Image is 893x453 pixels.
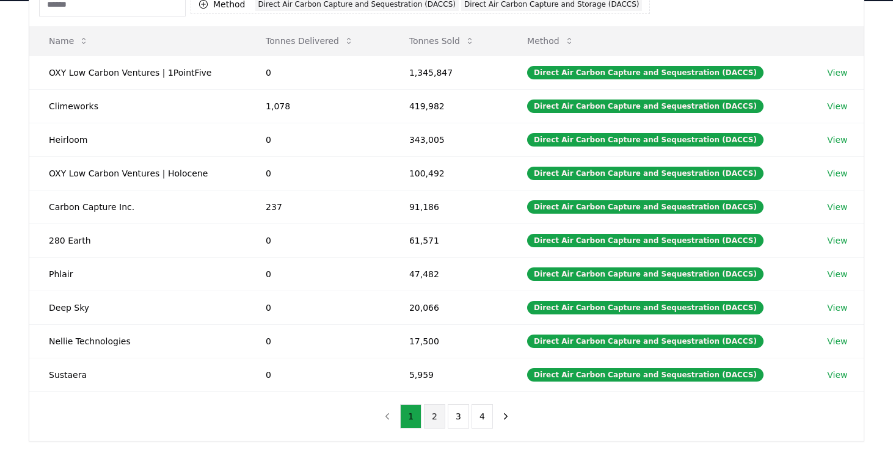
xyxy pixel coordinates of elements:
td: 0 [246,291,390,324]
td: 343,005 [390,123,508,156]
a: View [827,268,847,280]
td: 0 [246,123,390,156]
td: OXY Low Carbon Ventures | 1PointFive [29,56,246,89]
button: Tonnes Delivered [256,29,363,53]
td: 0 [246,257,390,291]
td: 1,345,847 [390,56,508,89]
td: 0 [246,156,390,190]
div: Direct Air Carbon Capture and Sequestration (DACCS) [527,167,764,180]
td: 419,982 [390,89,508,123]
button: next page [495,404,516,429]
a: View [827,302,847,314]
td: 0 [246,358,390,391]
td: Carbon Capture Inc. [29,190,246,223]
button: 3 [448,404,469,429]
a: View [827,201,847,213]
a: View [827,234,847,247]
td: 5,959 [390,358,508,391]
button: Name [39,29,98,53]
td: Deep Sky [29,291,246,324]
div: Direct Air Carbon Capture and Sequestration (DACCS) [527,301,764,314]
td: 0 [246,56,390,89]
td: 47,482 [390,257,508,291]
div: Direct Air Carbon Capture and Sequestration (DACCS) [527,368,764,382]
div: Direct Air Carbon Capture and Sequestration (DACCS) [527,66,764,79]
a: View [827,167,847,179]
a: View [827,335,847,347]
td: 91,186 [390,190,508,223]
button: 4 [472,404,493,429]
td: 237 [246,190,390,223]
td: Phlair [29,257,246,291]
div: Direct Air Carbon Capture and Sequestration (DACCS) [527,200,764,214]
td: 0 [246,223,390,257]
div: Direct Air Carbon Capture and Sequestration (DACCS) [527,234,764,247]
a: View [827,67,847,79]
td: 61,571 [390,223,508,257]
td: Climeworks [29,89,246,123]
td: 20,066 [390,291,508,324]
a: View [827,134,847,146]
td: 0 [246,324,390,358]
button: 2 [424,404,445,429]
td: 1,078 [246,89,390,123]
td: 280 Earth [29,223,246,257]
td: Nellie Technologies [29,324,246,358]
button: Tonnes Sold [399,29,484,53]
td: 17,500 [390,324,508,358]
div: Direct Air Carbon Capture and Sequestration (DACCS) [527,267,764,281]
button: Method [517,29,584,53]
div: Direct Air Carbon Capture and Sequestration (DACCS) [527,100,764,113]
td: OXY Low Carbon Ventures | Holocene [29,156,246,190]
div: Direct Air Carbon Capture and Sequestration (DACCS) [527,335,764,348]
div: Direct Air Carbon Capture and Sequestration (DACCS) [527,133,764,147]
td: Heirloom [29,123,246,156]
a: View [827,369,847,381]
button: 1 [400,404,421,429]
td: Sustaera [29,358,246,391]
td: 100,492 [390,156,508,190]
a: View [827,100,847,112]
